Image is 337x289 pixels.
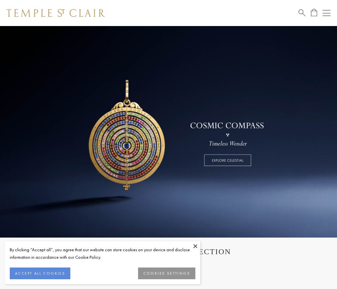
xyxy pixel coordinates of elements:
button: Open navigation [323,9,330,17]
div: By clicking “Accept all”, you agree that our website can store cookies on your device and disclos... [10,246,195,261]
button: ACCEPT ALL COOKIES [10,268,70,279]
img: Temple St. Clair [7,9,105,17]
a: Open Shopping Bag [311,9,317,17]
button: COOKIES SETTINGS [138,268,195,279]
a: Search [299,9,305,17]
